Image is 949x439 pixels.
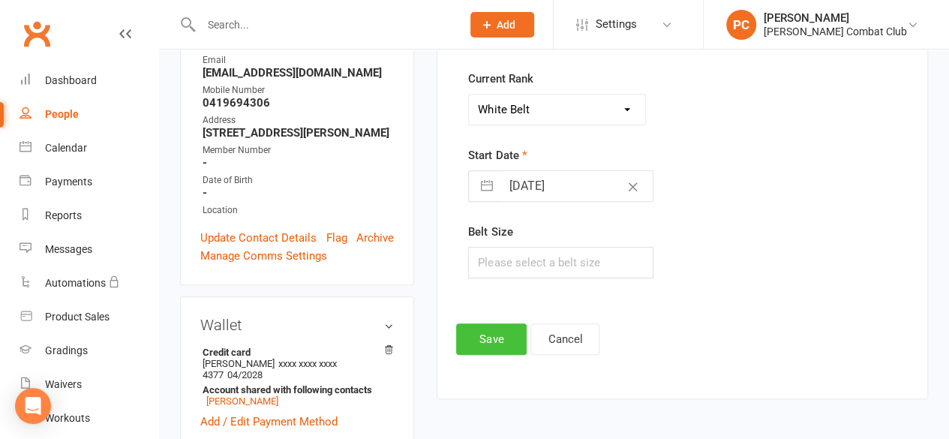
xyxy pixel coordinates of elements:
div: Dashboard [45,74,97,86]
a: Payments [20,165,158,199]
a: Archive [356,229,394,247]
strong: 0419694306 [203,96,394,110]
input: Search... [197,14,451,35]
span: Add [497,19,515,31]
div: Location [203,203,394,218]
div: [PERSON_NAME] Combat Club [764,25,907,38]
div: Open Intercom Messenger [15,388,51,424]
a: Messages [20,233,158,266]
a: Clubworx [18,15,56,53]
a: Update Contact Details [200,229,317,247]
span: xxxx xxxx xxxx 4377 [203,358,337,380]
a: [PERSON_NAME] [206,395,278,407]
span: 04/2028 [227,369,263,380]
strong: - [203,186,394,200]
a: Calendar [20,131,158,165]
a: Manage Comms Settings [200,247,327,265]
div: Workouts [45,412,90,424]
label: Start Date [468,146,527,164]
div: Automations [45,277,106,289]
a: Workouts [20,401,158,435]
a: Reports [20,199,158,233]
div: Email [203,53,394,68]
a: Add / Edit Payment Method [200,413,338,431]
strong: - [203,156,394,170]
div: [PERSON_NAME] [764,11,907,25]
div: Member Number [203,143,394,158]
input: Select Start Date [500,171,653,201]
label: Belt Size [468,223,512,241]
a: Gradings [20,334,158,368]
a: Dashboard [20,64,158,98]
div: Payments [45,176,92,188]
label: Current Rank [468,70,533,88]
button: Add [470,12,534,38]
a: Flag [326,229,347,247]
h3: Wallet [200,317,394,333]
strong: Credit card [203,347,386,358]
div: PC [726,10,756,40]
div: Calendar [45,142,87,154]
div: Gradings [45,344,88,356]
div: Reports [45,209,82,221]
div: Waivers [45,378,82,390]
button: Cancel [530,323,599,355]
a: Product Sales [20,300,158,334]
input: Please select a belt size [468,247,653,278]
div: Product Sales [45,311,110,323]
div: Address [203,113,394,128]
span: Settings [596,8,637,41]
div: People [45,108,79,120]
strong: [STREET_ADDRESS][PERSON_NAME] [203,126,394,140]
div: Mobile Number [203,83,394,98]
strong: Account shared with following contacts [203,384,386,395]
li: [PERSON_NAME] [200,344,394,409]
div: Date of Birth [203,173,394,188]
button: Clear Date [620,172,646,200]
a: Automations [20,266,158,300]
strong: [EMAIL_ADDRESS][DOMAIN_NAME] [203,66,394,80]
div: Messages [45,243,92,255]
button: Save [456,323,527,355]
a: People [20,98,158,131]
a: Waivers [20,368,158,401]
